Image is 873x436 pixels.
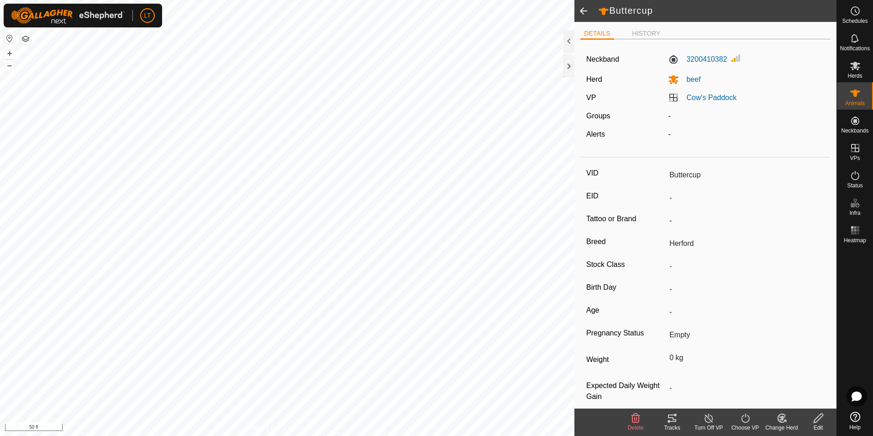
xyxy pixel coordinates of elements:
span: Schedules [842,18,868,24]
label: Tattoo or Brand [586,213,666,225]
label: Age [586,304,666,316]
a: Help [837,408,873,434]
span: Infra [849,210,860,216]
label: Stock Class [586,259,666,271]
li: HISTORY [629,29,664,38]
a: Cow's Paddock [686,94,736,101]
label: Neckband [586,54,619,65]
div: Change Herd [763,424,800,432]
span: Status [847,183,862,188]
div: Turn Off VP [690,424,727,432]
img: Signal strength [731,53,742,64]
button: Map Layers [20,33,31,44]
h2: Buttercup [598,5,836,17]
label: VID [586,167,666,179]
label: Birth Day [586,282,666,293]
a: Privacy Policy [251,424,285,432]
label: Herd [586,75,602,83]
span: Delete [628,425,644,431]
label: Pregnancy Status [586,327,666,339]
span: VPs [850,155,860,161]
label: VP [586,94,596,101]
label: Expected Daily Weight Gain [586,380,666,402]
div: Edit [800,424,836,432]
label: 3200410382 [668,54,727,65]
a: Contact Us [296,424,323,432]
label: EID [586,190,666,202]
div: - [664,111,828,122]
div: Choose VP [727,424,763,432]
button: Reset Map [4,33,15,44]
label: Alerts [586,130,605,138]
span: Heatmap [844,238,866,243]
button: – [4,60,15,71]
span: Notifications [840,46,870,51]
div: Tracks [654,424,690,432]
span: beef [679,75,700,83]
label: Breed [586,236,666,248]
span: Help [849,425,861,430]
label: Groups [586,112,610,120]
span: Neckbands [841,128,868,133]
span: Animals [845,101,865,106]
label: Weight [586,350,666,369]
li: DETAILS [580,29,614,40]
div: - [664,129,828,140]
button: + [4,48,15,59]
span: Herds [847,73,862,79]
img: Gallagher Logo [11,7,125,24]
span: LT [144,11,151,21]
